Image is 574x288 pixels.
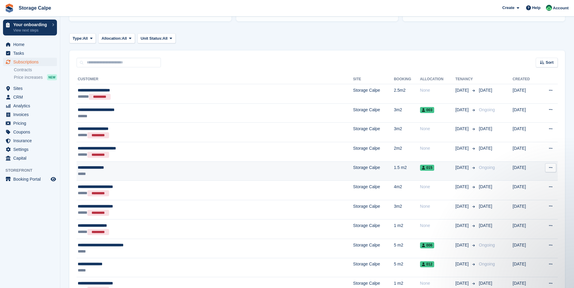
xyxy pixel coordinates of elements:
th: Created [513,75,538,84]
td: 2m2 [394,142,420,161]
td: 5 m2 [394,239,420,258]
td: Storage Calpe [353,103,394,123]
td: [DATE] [513,142,538,161]
span: 012 [420,261,434,267]
span: Create [502,5,514,11]
a: menu [3,154,57,162]
span: [DATE] [479,281,492,286]
a: menu [3,102,57,110]
span: Coupons [13,128,49,136]
span: Sort [546,60,554,66]
span: [DATE] [455,87,470,93]
td: Storage Calpe [353,142,394,161]
span: All [83,35,88,41]
span: Ongoing [479,107,495,112]
p: View next steps [13,28,49,33]
span: Tasks [13,49,49,57]
span: [DATE] [455,184,470,190]
td: 3m2 [394,200,420,219]
span: [DATE] [455,280,470,286]
div: None [420,222,456,229]
span: Storefront [5,167,60,173]
a: menu [3,93,57,101]
a: menu [3,145,57,154]
span: Price increases [14,75,43,80]
div: None [420,145,456,152]
td: 4m2 [394,181,420,200]
span: Help [532,5,541,11]
div: None [420,87,456,93]
span: Ongoing [479,262,495,266]
th: Site [353,75,394,84]
span: Home [13,40,49,49]
span: [DATE] [455,107,470,113]
td: [DATE] [513,161,538,181]
span: [DATE] [455,203,470,210]
td: [DATE] [513,84,538,104]
th: Allocation [420,75,456,84]
span: Capital [13,154,49,162]
span: All [122,35,127,41]
td: [DATE] [513,103,538,123]
td: 3m2 [394,103,420,123]
span: [DATE] [479,88,492,93]
div: None [420,203,456,210]
span: Unit Status: [141,35,163,41]
a: menu [3,110,57,119]
span: 003 [420,107,434,113]
span: Ongoing [479,243,495,247]
span: Sites [13,84,49,93]
span: [DATE] [479,146,492,151]
span: Booking Portal [13,175,49,183]
span: Analytics [13,102,49,110]
p: Your onboarding [13,23,49,27]
span: Account [553,5,569,11]
td: [DATE] [513,239,538,258]
span: All [163,35,168,41]
a: menu [3,49,57,57]
img: Calpe Storage [546,5,552,11]
span: Allocation: [102,35,122,41]
a: menu [3,58,57,66]
span: Insurance [13,136,49,145]
span: [DATE] [455,164,470,171]
a: menu [3,84,57,93]
td: Storage Calpe [353,181,394,200]
span: Subscriptions [13,58,49,66]
div: None [420,184,456,190]
a: menu [3,40,57,49]
span: Pricing [13,119,49,127]
span: 006 [420,242,434,248]
span: Ongoing [479,165,495,170]
td: Storage Calpe [353,200,394,219]
td: 2.5m2 [394,84,420,104]
td: 3m2 [394,123,420,142]
td: Storage Calpe [353,161,394,181]
div: None [420,126,456,132]
span: Type: [73,35,83,41]
span: CRM [13,93,49,101]
span: 015 [420,165,434,171]
th: Booking [394,75,420,84]
td: Storage Calpe [353,258,394,277]
span: [DATE] [455,126,470,132]
td: Storage Calpe [353,239,394,258]
a: Preview store [50,176,57,183]
a: Storage Calpe [16,3,54,13]
th: Tenancy [455,75,476,84]
button: Type: All [69,33,96,43]
span: [DATE] [455,222,470,229]
a: menu [3,136,57,145]
a: Your onboarding View next steps [3,20,57,35]
td: 5 m2 [394,258,420,277]
a: menu [3,175,57,183]
td: [DATE] [513,181,538,200]
span: [DATE] [479,223,492,228]
span: [DATE] [455,242,470,248]
div: NEW [47,74,57,80]
button: Unit Status: All [137,33,176,43]
a: menu [3,119,57,127]
td: [DATE] [513,123,538,142]
th: Customer [77,75,353,84]
td: Storage Calpe [353,123,394,142]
